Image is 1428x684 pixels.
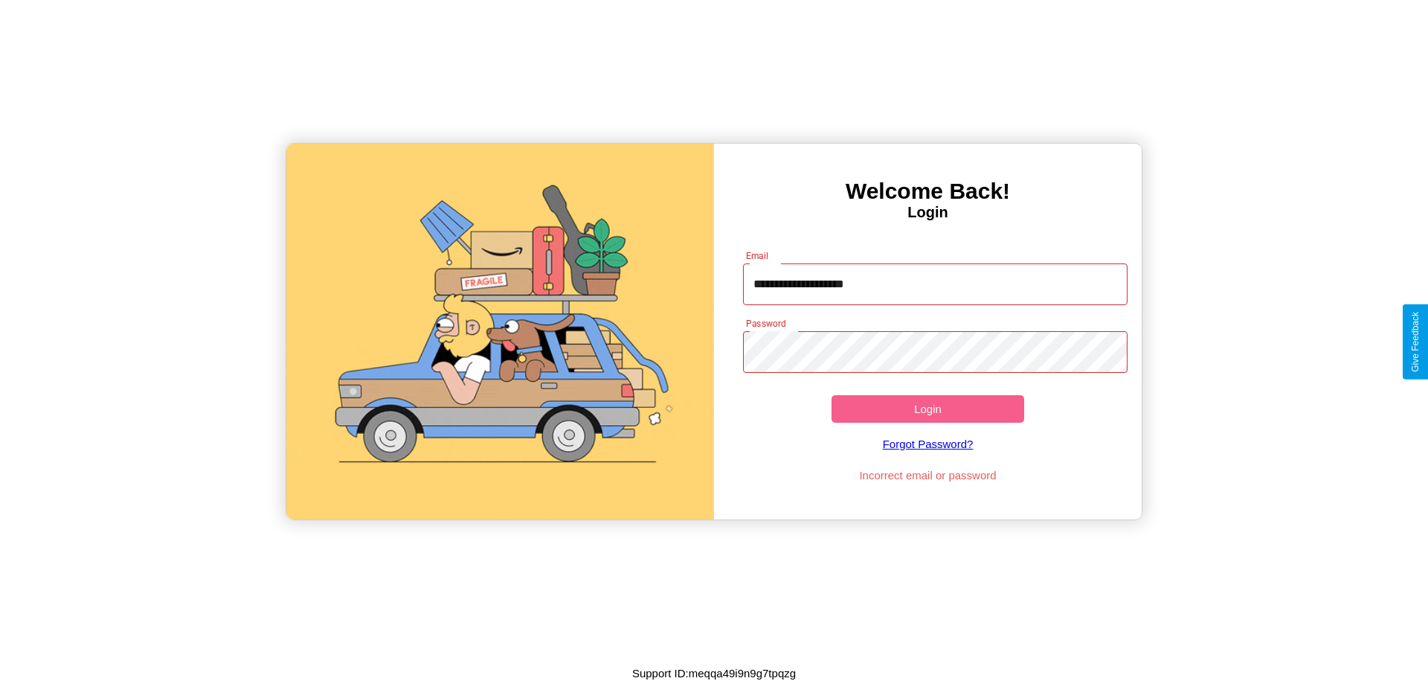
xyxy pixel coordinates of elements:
[746,249,769,262] label: Email
[832,395,1024,423] button: Login
[714,179,1142,204] h3: Welcome Back!
[1410,312,1421,372] div: Give Feedback
[286,144,714,520] img: gif
[746,317,785,330] label: Password
[736,423,1121,465] a: Forgot Password?
[632,663,796,683] p: Support ID: meqqa49i9n9g7tpqzg
[736,465,1121,485] p: Incorrect email or password
[714,204,1142,221] h4: Login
